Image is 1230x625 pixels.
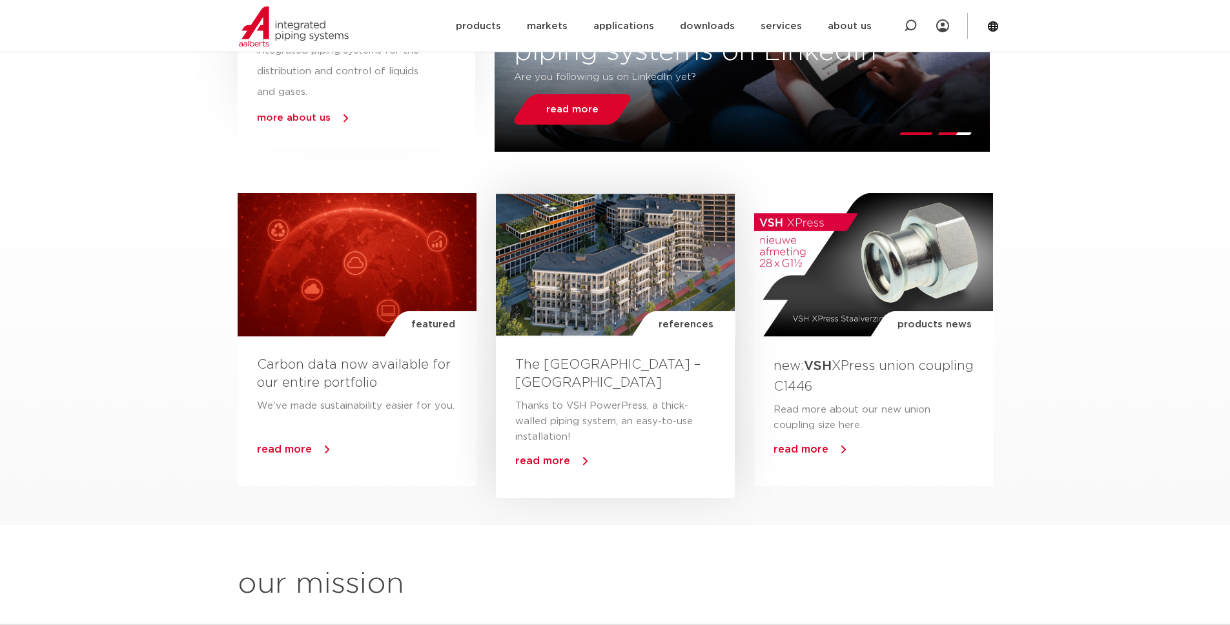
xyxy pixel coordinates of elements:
[774,360,804,373] font: new:
[680,21,735,31] font: downloads
[515,358,701,389] a: The [GEOGRAPHIC_DATA] – [GEOGRAPHIC_DATA]
[761,21,802,31] font: services
[515,401,693,442] font: Thanks to VSH PowerPress, a thick-walled piping system, an easy-to-use installation!
[774,360,974,393] font: XPress union coupling C1446
[515,456,570,466] a: read more
[257,401,455,411] font: We've made sustainability easier for you.
[897,320,972,329] font: products news
[547,105,599,114] font: read more
[938,132,972,135] li: Page dot 2
[659,320,713,329] font: references
[257,113,331,123] a: more about us
[593,21,654,31] font: applications
[593,1,654,51] a: applications
[515,72,697,82] font: Are you following us on LinkedIn yet?
[899,132,933,135] li: Page dot 1
[511,94,635,125] a: read more
[774,405,930,430] font: Read more about our new union coupling size here.
[828,21,872,31] font: about us
[527,21,568,31] font: markets
[804,360,832,373] font: VSH
[411,320,455,329] font: featured
[456,1,872,51] nav: Menu
[527,1,568,51] a: markets
[774,444,828,455] a: read more
[456,21,501,31] font: products
[456,1,501,51] a: products
[774,360,974,393] a: new:VSHXPress union coupling C1446
[257,444,312,455] a: read more
[238,569,404,599] font: our mission
[257,358,451,389] a: Carbon data now available for our entire portfolio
